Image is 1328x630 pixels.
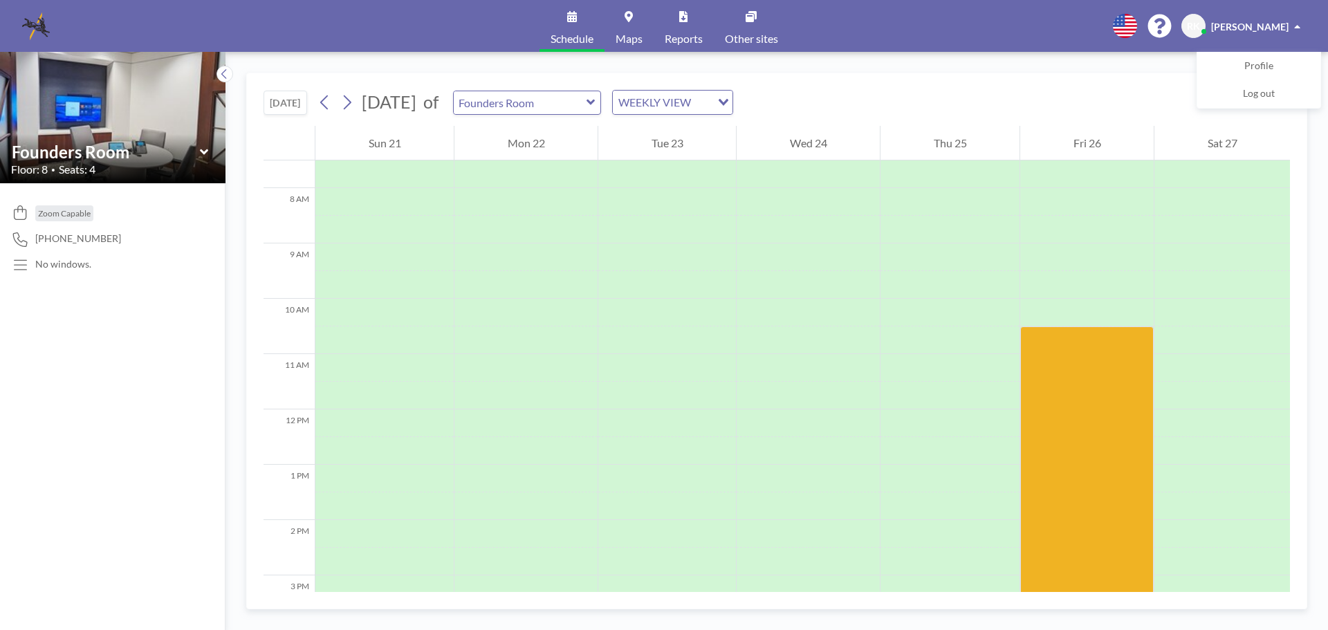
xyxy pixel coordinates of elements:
[264,520,315,575] div: 2 PM
[264,299,315,354] div: 10 AM
[264,91,307,115] button: [DATE]
[1197,80,1320,108] a: Log out
[1154,126,1290,160] div: Sat 27
[454,91,587,114] input: Founders Room
[616,33,643,44] span: Maps
[11,163,48,176] span: Floor: 8
[35,258,91,270] p: No windows.
[665,33,703,44] span: Reports
[22,12,50,40] img: organization-logo
[1187,20,1200,33] span: RK
[59,163,95,176] span: Seats: 4
[264,133,315,188] div: 7 AM
[616,93,694,111] span: WEEKLY VIEW
[264,243,315,299] div: 9 AM
[315,126,454,160] div: Sun 21
[264,409,315,465] div: 12 PM
[362,91,416,112] span: [DATE]
[51,165,55,174] span: •
[1243,87,1275,101] span: Log out
[38,208,91,219] span: Zoom Capable
[264,188,315,243] div: 8 AM
[1244,59,1273,73] span: Profile
[12,142,200,162] input: Founders Room
[1211,21,1289,33] span: [PERSON_NAME]
[264,354,315,409] div: 11 AM
[695,93,710,111] input: Search for option
[264,465,315,520] div: 1 PM
[880,126,1020,160] div: Thu 25
[737,126,880,160] div: Wed 24
[454,126,598,160] div: Mon 22
[423,91,439,113] span: of
[1020,126,1154,160] div: Fri 26
[598,126,736,160] div: Tue 23
[1197,53,1320,80] a: Profile
[613,91,732,114] div: Search for option
[35,232,121,245] span: [PHONE_NUMBER]
[725,33,778,44] span: Other sites
[551,33,593,44] span: Schedule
